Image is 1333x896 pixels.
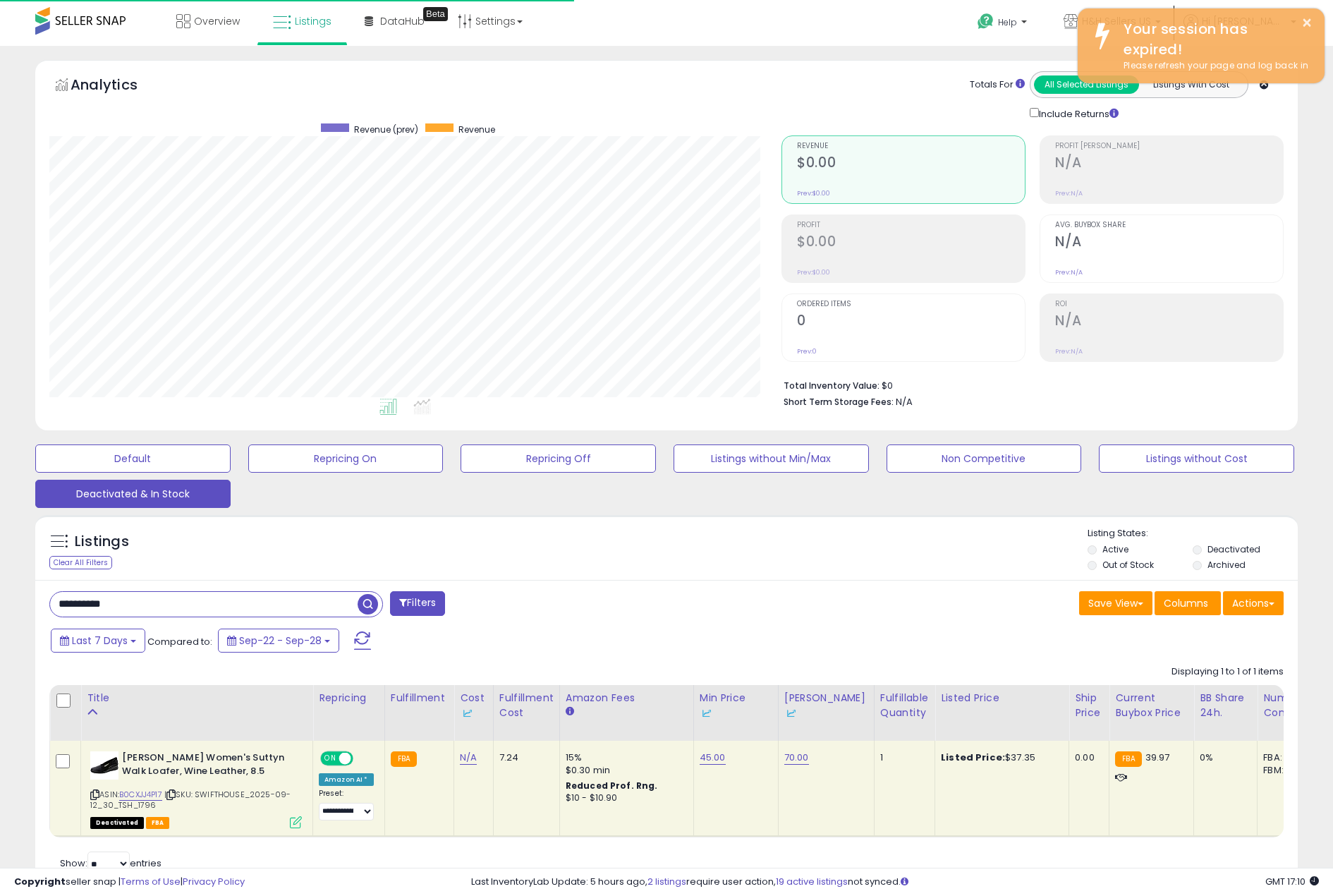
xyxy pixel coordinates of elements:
div: Include Returns [1019,105,1136,121]
div: Amazon AI * [319,773,374,786]
div: Current Buybox Price [1115,691,1188,720]
div: Repricing [319,691,379,706]
h2: $0.00 [797,155,1025,174]
span: Listings [295,14,331,28]
span: N/A [896,395,913,408]
a: Privacy Policy [183,875,245,888]
div: Totals For [970,78,1025,92]
span: Compared to: [147,635,212,648]
div: $0.30 min [566,764,683,777]
div: Clear All Filters [49,556,112,569]
div: 15% [566,751,683,764]
small: Prev: $0.00 [797,189,830,198]
span: | SKU: SWIFTHOUSE_2025-09-12_30_TSH_1796 [90,789,291,810]
small: Amazon Fees. [566,706,574,718]
span: Ordered Items [797,301,1025,308]
span: Help [998,16,1017,28]
div: $10 - $10.90 [566,792,683,804]
small: FBA [391,751,417,767]
button: All Selected Listings [1034,75,1139,94]
h5: Analytics [71,75,165,98]
span: Show: entries [60,856,162,870]
a: 2 listings [647,875,686,888]
div: Fulfillment [391,691,448,706]
h5: Listings [75,532,129,552]
div: seller snap | | [14,876,245,889]
b: Reduced Prof. Rng. [566,780,658,792]
h2: N/A [1055,155,1283,174]
span: ROI [1055,301,1283,308]
label: Archived [1207,559,1246,571]
div: Tooltip anchor [423,7,448,21]
b: [PERSON_NAME] Women's Suttyn Walk Loafer, Wine Leather, 8.5 [122,751,293,781]
span: Overview [194,14,240,28]
div: Some or all of the values in this column are provided from Inventory Lab. [784,706,868,720]
button: Repricing Off [461,444,656,473]
span: 39.97 [1145,751,1170,764]
div: Fulfillable Quantity [880,691,929,720]
div: $37.35 [941,751,1058,764]
div: BB Share 24h. [1200,691,1251,720]
div: 0% [1200,751,1246,764]
div: Min Price [700,691,772,720]
div: Cost [460,691,487,720]
span: FBA [146,817,170,829]
strong: Copyright [14,875,66,888]
button: Columns [1155,591,1221,615]
a: 19 active listings [776,875,848,888]
i: Get Help [977,13,994,30]
label: Out of Stock [1102,559,1154,571]
div: FBA: 2 [1263,751,1310,764]
span: Avg. Buybox Share [1055,222,1283,229]
b: Short Term Storage Fees: [784,396,894,408]
button: Default [35,444,231,473]
small: FBA [1115,751,1141,767]
a: B0CXJJ4P17 [119,789,162,801]
img: InventoryLab Logo [700,706,714,720]
div: Preset: [319,789,374,821]
button: Filters [390,591,445,616]
button: Listings With Cost [1138,75,1243,94]
span: Columns [1164,596,1208,610]
button: Last 7 Days [51,629,145,653]
div: Ship Price [1075,691,1103,720]
span: 2025-10-8 17:10 GMT [1265,875,1319,888]
span: OFF [351,753,374,765]
div: Listed Price [941,691,1063,706]
button: Deactivated & In Stock [35,480,231,508]
label: Active [1102,543,1128,555]
div: Last InventoryLab Update: 5 hours ago, require user action, not synced. [471,876,1320,889]
a: 45.00 [700,751,726,765]
span: Revenue (prev) [354,123,418,135]
button: Sep-22 - Sep-28 [218,629,339,653]
img: 31PPecLA6GL._SL40_.jpg [90,751,118,780]
p: Listing States: [1088,527,1297,540]
span: Last 7 Days [72,634,128,648]
span: Profit [PERSON_NAME] [1055,143,1283,150]
div: ASIN: [90,751,302,827]
small: Prev: $0.00 [797,268,830,277]
div: 1 [880,751,924,764]
small: Prev: N/A [1055,268,1083,277]
button: Save View [1079,591,1152,615]
button: Actions [1223,591,1284,615]
h2: N/A [1055,234,1283,253]
img: InventoryLab Logo [460,706,474,720]
small: Prev: 0 [797,347,817,356]
span: ON [322,753,339,765]
span: Revenue [797,143,1025,150]
b: Total Inventory Value: [784,380,879,392]
span: Profit [797,222,1025,229]
div: Displaying 1 to 1 of 1 items [1171,665,1284,679]
a: N/A [460,751,477,765]
small: Prev: N/A [1055,347,1083,356]
div: Title [87,691,307,706]
div: Some or all of the values in this column are provided from Inventory Lab. [460,706,487,720]
a: 70.00 [784,751,809,765]
h2: N/A [1055,313,1283,332]
div: Your session has expired! [1113,19,1314,59]
div: [PERSON_NAME] [784,691,868,720]
button: Listings without Min/Max [674,444,869,473]
a: Help [966,2,1041,46]
img: InventoryLab Logo [784,706,798,720]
